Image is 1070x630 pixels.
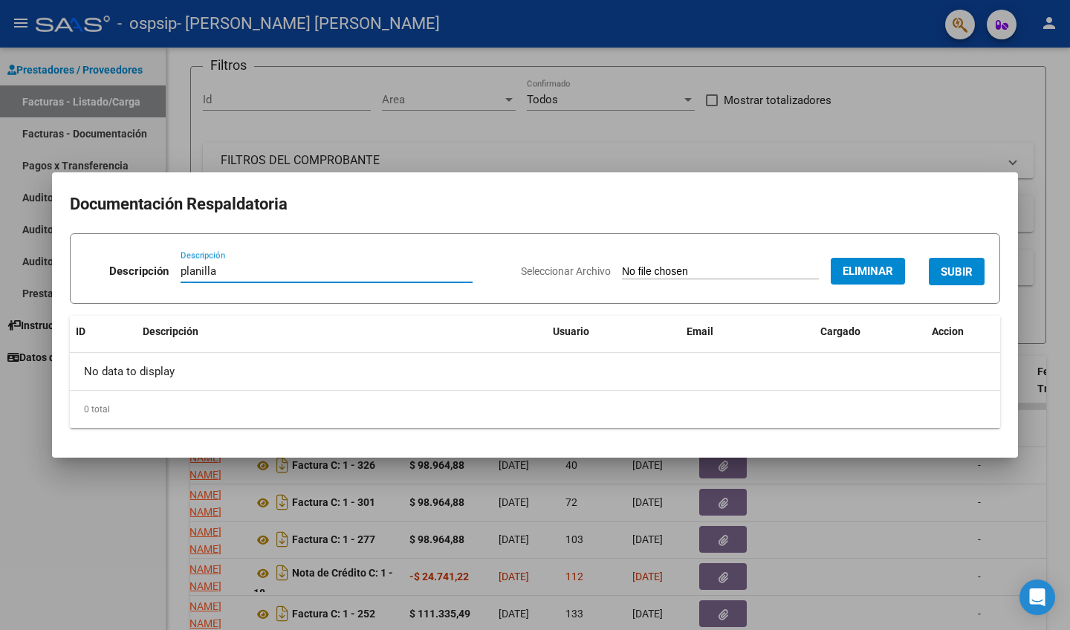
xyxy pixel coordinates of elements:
datatable-header-cell: Cargado [814,316,926,348]
span: Descripción [143,325,198,337]
datatable-header-cell: Descripción [137,316,547,348]
button: SUBIR [929,258,985,285]
datatable-header-cell: Usuario [547,316,681,348]
div: Open Intercom Messenger [1019,579,1055,615]
span: Cargado [820,325,860,337]
datatable-header-cell: Email [681,316,814,348]
button: Eliminar [831,258,905,285]
span: Email [687,325,713,337]
span: Usuario [553,325,589,337]
span: SUBIR [941,265,973,279]
div: 0 total [70,391,1000,428]
span: ID [76,325,85,337]
datatable-header-cell: ID [70,316,137,348]
div: No data to display [70,353,1000,390]
datatable-header-cell: Accion [926,316,1000,348]
h2: Documentación Respaldatoria [70,190,1000,218]
p: Descripción [109,263,169,280]
span: Eliminar [843,264,893,278]
span: Seleccionar Archivo [521,265,611,277]
span: Accion [932,325,964,337]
